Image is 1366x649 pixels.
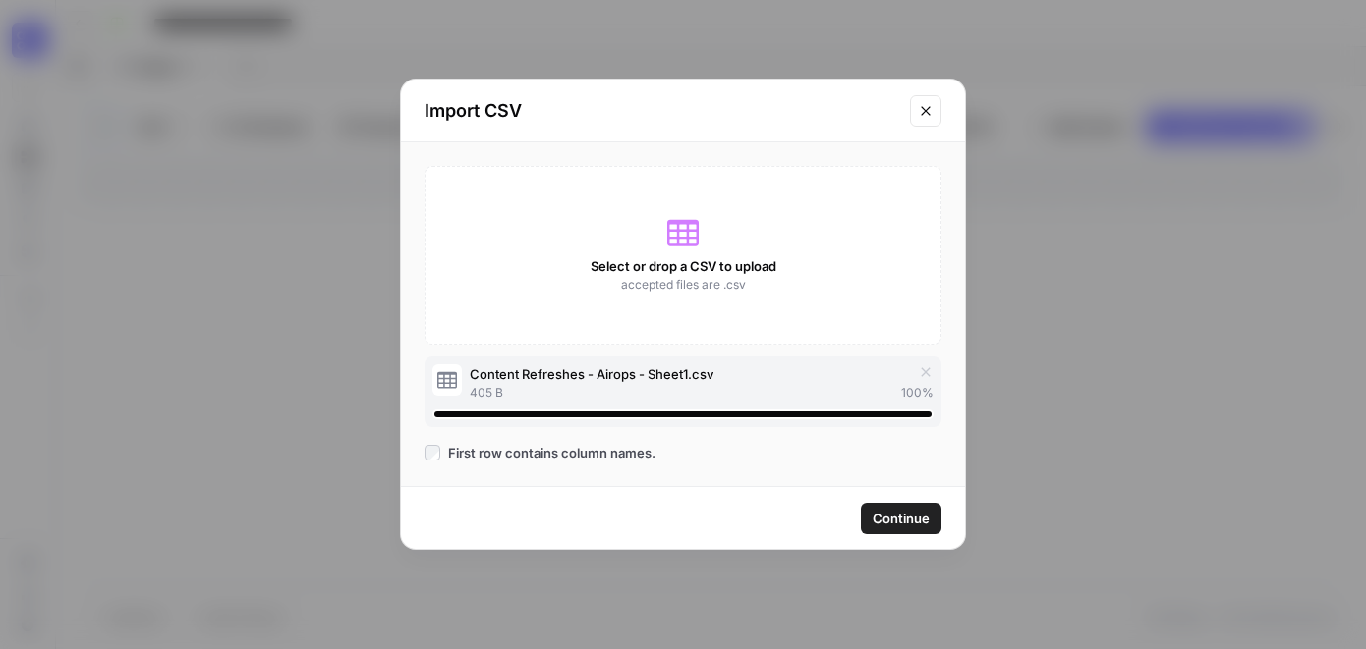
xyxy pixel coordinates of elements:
button: Close modal [910,95,941,127]
span: 405 B [470,384,503,402]
span: Continue [873,509,930,528]
span: accepted files are .csv [621,276,746,294]
button: Continue [861,503,941,534]
h2: Import CSV [425,97,898,125]
input: First row contains column names. [425,445,440,460]
span: Select or drop a CSV to upload [591,256,776,276]
span: 100 % [901,384,934,402]
span: First row contains column names. [448,443,655,462]
span: Content Refreshes - Airops - Sheet1.csv [470,364,713,384]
